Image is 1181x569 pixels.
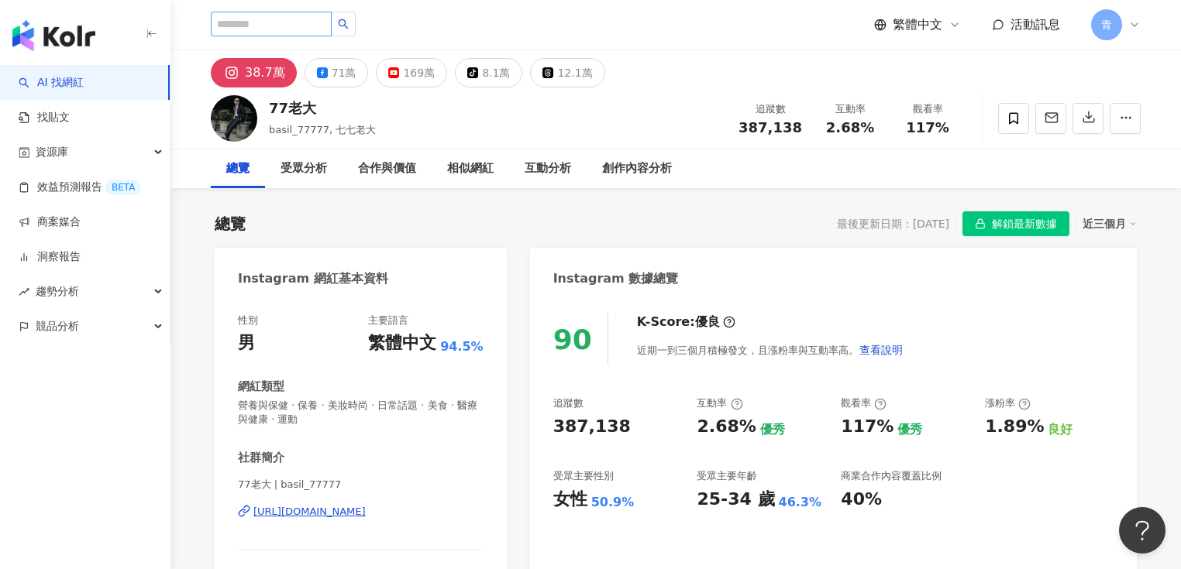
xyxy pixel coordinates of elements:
[553,270,679,287] div: Instagram 數據總覽
[1048,421,1073,438] div: 良好
[36,135,68,170] span: 資源庫
[238,478,484,492] span: 77老大 | basil_77777
[482,62,510,84] div: 8.1萬
[238,314,258,327] div: 性別
[553,415,631,439] div: 387,138
[332,62,356,84] div: 71萬
[530,58,604,87] button: 12.1萬
[893,16,942,33] span: 繁體中文
[36,274,79,309] span: 趨勢分析
[238,450,284,466] div: 社群簡介
[1119,507,1166,554] iframe: Help Scout Beacon - Open
[19,110,70,125] a: 找貼文
[553,324,592,355] div: 90
[992,212,1057,237] span: 解鎖最新數據
[697,396,742,410] div: 互動率
[962,211,1069,236] button: 解鎖最新數據
[553,488,587,512] div: 女性
[739,101,802,117] div: 追蹤數
[553,396,584,410] div: 追蹤數
[841,469,942,483] div: 商業合作內容覆蓋比例
[637,334,904,365] div: 近期一到三個月積極發文，且漲粉率與互動率高。
[841,415,893,439] div: 117%
[19,180,141,195] a: 效益預測報告BETA
[269,124,376,135] span: basil_77777, 七七老大
[269,98,376,118] div: 77老大
[898,101,957,117] div: 觀看率
[859,334,904,365] button: 查看說明
[697,469,757,483] div: 受眾主要年齡
[859,344,903,356] span: 查看說明
[697,415,756,439] div: 2.68%
[906,120,949,135] span: 117%
[281,159,327,178] div: 受眾分析
[695,314,720,331] div: 優良
[525,159,571,178] div: 互動分析
[553,469,614,483] div: 受眾主要性別
[19,249,81,265] a: 洞察報告
[19,75,84,91] a: searchAI 找網紅
[447,159,494,178] div: 相似網紅
[826,120,874,135] span: 2.68%
[211,95,257,142] img: KOL Avatar
[36,309,79,344] span: 競品分析
[238,505,484,519] a: [URL][DOMAIN_NAME]
[557,62,592,84] div: 12.1萬
[12,20,95,51] img: logo
[1083,214,1137,234] div: 近三個月
[226,159,250,178] div: 總覽
[215,213,246,235] div: 總覽
[368,331,436,355] div: 繁體中文
[841,396,887,410] div: 觀看率
[440,338,484,355] span: 94.5%
[739,119,802,135] span: 387,138
[305,58,369,87] button: 71萬
[637,314,735,331] div: K-Score :
[897,421,922,438] div: 優秀
[985,415,1044,439] div: 1.89%
[376,58,447,87] button: 169萬
[455,58,522,87] button: 8.1萬
[19,286,29,297] span: rise
[837,218,949,230] div: 最後更新日期：[DATE]
[211,58,297,87] button: 38.7萬
[841,488,882,512] div: 40%
[238,379,284,395] div: 網紅類型
[338,19,349,29] span: search
[253,505,366,519] div: [URL][DOMAIN_NAME]
[238,399,484,427] span: 營養與保健 · 保養 · 美妝時尚 · 日常話題 · 美食 · 醫療與健康 · 運動
[245,62,285,84] div: 38.7萬
[238,331,255,355] div: 男
[602,159,672,178] div: 創作內容分析
[1101,16,1112,33] span: 青
[779,494,822,511] div: 46.3%
[591,494,635,511] div: 50.9%
[821,101,880,117] div: 互動率
[19,214,81,230] a: 商案媒合
[358,159,416,178] div: 合作與價值
[238,270,388,287] div: Instagram 網紅基本資料
[760,421,785,438] div: 優秀
[985,396,1031,410] div: 漲粉率
[1011,17,1060,32] span: 活動訊息
[697,488,774,512] div: 25-34 歲
[368,314,408,327] div: 主要語言
[403,62,435,84] div: 169萬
